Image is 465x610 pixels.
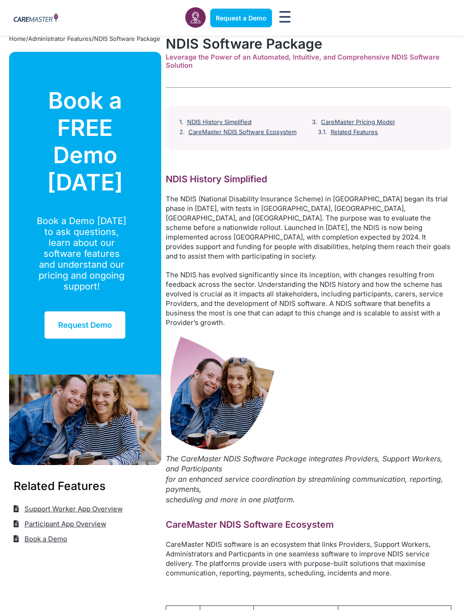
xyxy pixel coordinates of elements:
p: The NDIS has evolved significantly since its inception, with changes resulting from feedback acro... [166,270,451,327]
a: NDIS History Simplified [187,119,252,126]
a: CareMaster Pricing Model [321,119,395,126]
p: CareMaster NDIS software is an ecosystem that links Providers, Support Workers, Administrators an... [166,540,451,578]
span: / / [9,35,160,42]
img: A Support Worker & an NDIS Participant coordinated through NDIS Software Package that CareMaster ... [166,336,279,450]
span: Support Worker App Overview [22,501,123,516]
a: Support Worker App Overview [14,501,123,516]
span: Request Demo [58,320,112,330]
p: The NDIS (National Disability Insurance Scheme) in [GEOGRAPHIC_DATA] began its trial phase in [DA... [166,194,451,261]
a: Request a Demo [210,9,272,27]
div: Menu Toggle [277,8,294,28]
img: CareMaster Logo [14,13,58,23]
h2: NDIS History Simplified [166,173,451,185]
img: Support Worker and NDIS Participant out for a coffee. [9,375,161,465]
figcaption: The CareMaster NDIS Software Package integrates Providers, Support Workers, and Participants for ... [166,454,451,505]
span: Request a Demo [216,14,267,22]
h2: CareMaster NDIS Software Ecosystem [166,519,451,530]
h3: Related Features [14,478,157,494]
a: Request Demo [44,310,126,340]
a: Participant App Overview [14,516,106,531]
a: CareMaster NDIS Software Ecosystem [188,129,297,136]
a: Home [9,35,26,42]
span: Participant App Overview [22,516,106,531]
a: Administrator Features [28,35,92,42]
div: Leverage the Power of an Automated, Intuitive, and Comprehensive NDIS Software Solution [166,53,451,70]
h1: NDIS Software Package [166,35,451,52]
span: NDIS Software Package [94,35,160,42]
div: Book a FREE Demo [DATE] [35,87,135,196]
a: Book a Demo [14,531,67,546]
a: Related Features [331,129,378,136]
span: Book a Demo [22,531,67,546]
div: Book a Demo [DATE] to ask questions, learn about our software features and understand our pricing... [35,215,128,292]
